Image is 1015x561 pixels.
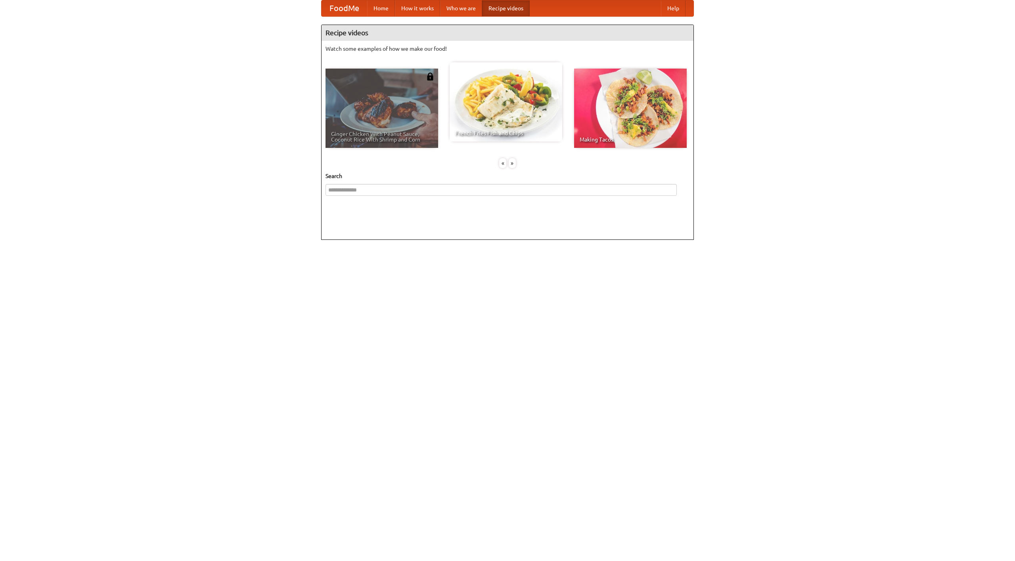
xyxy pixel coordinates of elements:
a: How it works [395,0,440,16]
p: Watch some examples of how we make our food! [326,45,689,53]
a: French Fries Fish and Chips [450,62,562,142]
a: Help [661,0,686,16]
a: Making Tacos [574,69,687,148]
a: Who we are [440,0,482,16]
a: Home [367,0,395,16]
a: Recipe videos [482,0,530,16]
span: French Fries Fish and Chips [455,130,557,136]
h5: Search [326,172,689,180]
img: 483408.png [426,73,434,80]
span: Making Tacos [580,137,681,142]
a: FoodMe [322,0,367,16]
div: « [499,158,506,168]
h4: Recipe videos [322,25,693,41]
div: » [509,158,516,168]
